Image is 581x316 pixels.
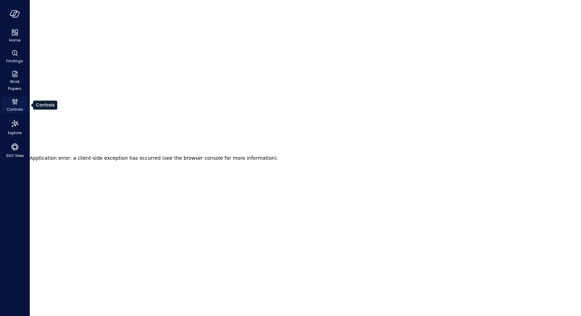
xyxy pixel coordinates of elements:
span: Findings [6,57,23,64]
span: Home [9,37,20,44]
span: Explore [8,129,21,136]
span: Work Papers [4,78,25,92]
div: Home [1,28,28,44]
span: Controls [7,106,23,113]
div: Controls [33,101,57,110]
div: Explore [1,118,28,137]
span: 360 View [6,152,24,159]
div: Work Papers [1,69,28,93]
div: Findings [1,48,28,65]
div: 360 View [1,141,28,160]
div: Controls [1,97,28,113]
h2: Application error: a client-side exception has occurred (see the browser console for more informa... [30,153,278,163]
